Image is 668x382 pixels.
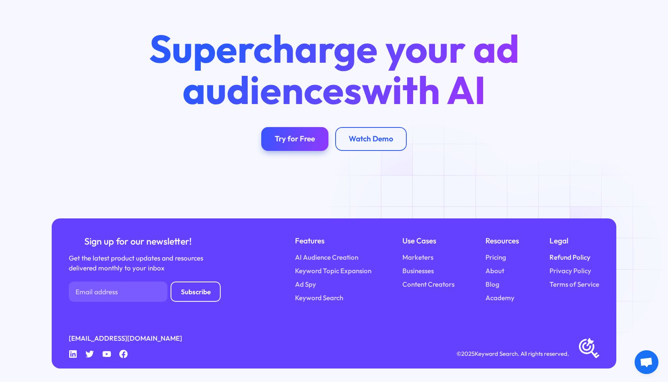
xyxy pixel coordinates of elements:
[485,252,506,262] a: Pricing
[456,349,569,358] div: © Keyword Search. All rights reserved.
[485,266,504,276] a: About
[402,266,434,276] a: Businesses
[485,279,499,289] a: Blog
[485,235,519,247] div: Resources
[295,252,358,262] a: AI Audience Creation
[362,65,486,114] span: with AI
[275,134,315,144] div: Try for Free
[295,235,371,247] div: Features
[635,350,658,374] div: Open chat
[402,252,433,262] a: Marketers
[69,235,208,248] div: Sign up for our newsletter!
[131,28,537,110] h2: Supercharge your ad audiences
[550,252,590,262] a: Refund Policy
[335,127,407,151] a: Watch Demo
[69,282,221,302] form: Newsletter Form
[295,266,371,276] a: Keyword Topic Expansion
[295,293,343,303] a: Keyword Search
[402,235,454,247] div: Use Cases
[69,333,182,343] a: [EMAIL_ADDRESS][DOMAIN_NAME]
[485,293,515,303] a: Academy
[550,266,591,276] a: Privacy Policy
[261,127,328,151] a: Try for Free
[295,279,316,289] a: Ad Spy
[349,134,393,144] div: Watch Demo
[402,279,454,289] a: Content Creators
[69,253,208,273] div: Get the latest product updates and resources delivered monthly to your inbox
[550,235,599,247] div: Legal
[69,282,167,302] input: Email address
[550,279,599,289] a: Terms of Service
[171,282,221,302] input: Subscribe
[461,350,475,357] span: 2025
